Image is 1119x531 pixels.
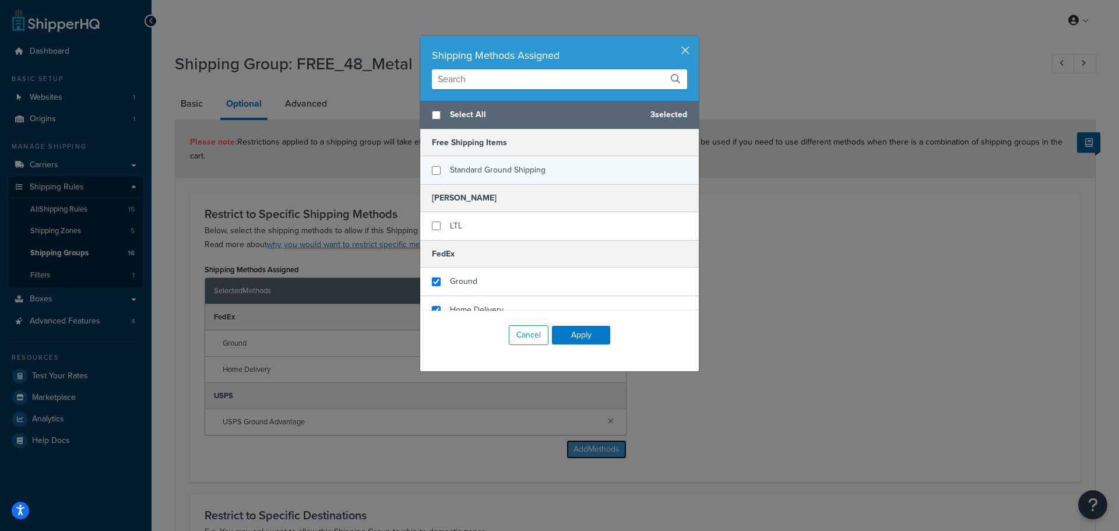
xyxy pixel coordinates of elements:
span: Home Delivery [450,304,504,316]
h5: [PERSON_NAME] [420,184,699,212]
h5: Free Shipping Items [420,129,699,156]
span: Select All [450,107,641,123]
div: Shipping Methods Assigned [432,47,687,64]
span: Ground [450,275,477,287]
button: Apply [552,326,610,344]
span: Standard Ground Shipping [450,164,546,176]
span: LTL [450,220,462,232]
button: Cancel [509,325,548,345]
div: 3 selected [420,101,699,129]
input: Search [432,69,687,89]
h5: FedEx [420,240,699,268]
